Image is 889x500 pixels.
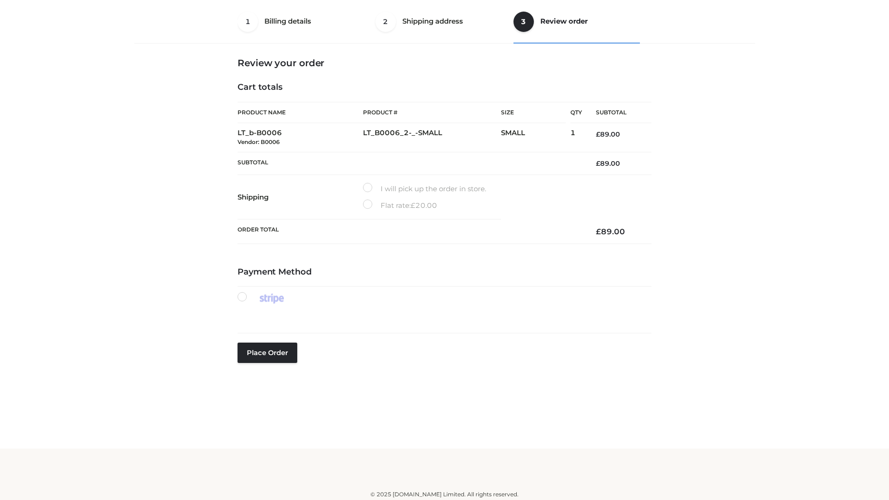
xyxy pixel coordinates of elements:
label: Flat rate: [363,200,437,212]
button: Place order [238,343,297,363]
th: Product # [363,102,501,123]
bdi: 20.00 [411,201,437,210]
th: Size [501,102,566,123]
th: Subtotal [238,152,582,175]
h4: Payment Method [238,267,651,277]
span: £ [596,227,601,236]
th: Order Total [238,219,582,244]
span: £ [596,130,600,138]
bdi: 89.00 [596,227,625,236]
td: 1 [570,123,582,152]
div: © 2025 [DOMAIN_NAME] Limited. All rights reserved. [138,490,751,499]
bdi: 89.00 [596,159,620,168]
h3: Review your order [238,57,651,69]
small: Vendor: B0006 [238,138,280,145]
td: SMALL [501,123,570,152]
th: Qty [570,102,582,123]
span: £ [596,159,600,168]
label: I will pick up the order in store. [363,183,486,195]
h4: Cart totals [238,82,651,93]
th: Subtotal [582,102,651,123]
bdi: 89.00 [596,130,620,138]
td: LT_b-B0006 [238,123,363,152]
th: Product Name [238,102,363,123]
span: £ [411,201,415,210]
td: LT_B0006_2-_-SMALL [363,123,501,152]
th: Shipping [238,175,363,219]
